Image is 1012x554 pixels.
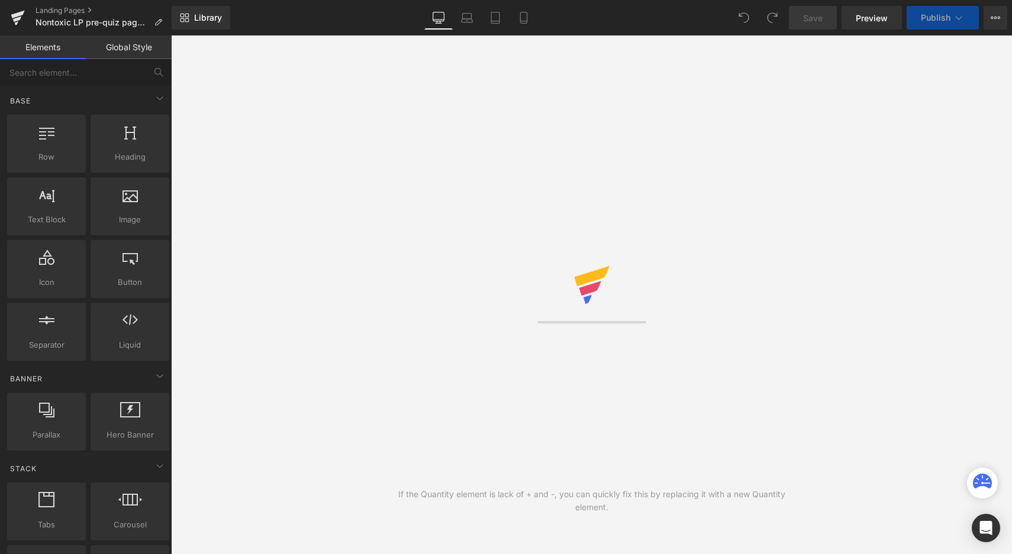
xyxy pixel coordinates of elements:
span: Button [94,276,166,289]
span: Tabs [11,519,82,531]
span: Publish [921,13,950,22]
a: Global Style [86,35,172,59]
span: Carousel [94,519,166,531]
a: Desktop [424,6,453,30]
div: If the Quantity element is lack of + and -, you can quickly fix this by replacing it with a new Q... [381,488,802,514]
a: Landing Pages [36,6,172,15]
a: Preview [842,6,902,30]
a: Mobile [510,6,538,30]
a: Tablet [481,6,510,30]
span: Row [11,151,82,163]
span: Parallax [11,429,82,441]
span: Save [803,12,823,24]
span: Heading [94,151,166,163]
span: Nontoxic LP pre-quiz page REBRAND [36,18,149,27]
button: Redo [760,6,784,30]
button: Publish [907,6,979,30]
span: Banner [9,373,44,384]
span: Base [9,95,32,106]
a: New Library [172,6,230,30]
span: Icon [11,276,82,289]
span: Text Block [11,213,82,226]
span: Separator [11,339,82,351]
div: Open Intercom Messenger [972,514,1000,542]
span: Library [194,12,222,23]
span: Hero Banner [94,429,166,441]
span: Stack [9,463,38,474]
button: More [984,6,1007,30]
span: Liquid [94,339,166,351]
button: Undo [732,6,756,30]
a: Laptop [453,6,481,30]
span: Image [94,213,166,226]
span: Preview [856,12,888,24]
